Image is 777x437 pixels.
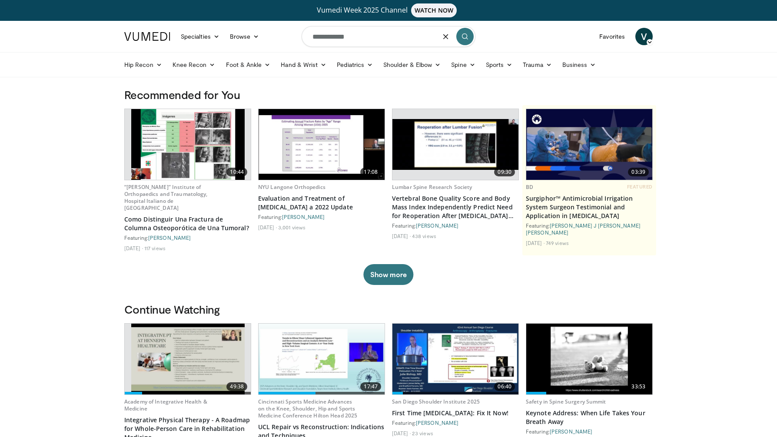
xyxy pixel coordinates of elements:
[124,32,170,41] img: VuMedi Logo
[258,183,325,191] a: NYU Langone Orthopedics
[278,224,305,231] li: 3,001 views
[221,56,276,73] a: Foot & Ankle
[124,215,251,232] a: Como Distinguir Una Fractura de Columna Osteoporótica de Una Tumoral?
[628,168,649,176] span: 03:39
[282,214,325,220] a: [PERSON_NAME]
[392,194,519,220] a: Vertebral Bone Quality Score and Body Mass Index Independently Predict Need for Reoperation After...
[392,324,518,394] a: 06:40
[392,419,519,426] div: Featuring:
[494,382,515,391] span: 06:40
[259,109,385,180] img: 6e92a294-261f-4b0d-aabf-9c2ac316f92f.620x360_q85_upscale.jpg
[124,234,251,241] div: Featuring:
[526,398,606,405] a: Safety in Spine Surgery Summit
[124,183,208,212] a: “[PERSON_NAME]” Institute of Orthopaedics and Traumatology, Hospital Italiano de [GEOGRAPHIC_DATA]
[392,109,518,180] a: 09:30
[526,409,653,426] a: Keynote Address: When Life Takes Your Breath Away
[226,168,247,176] span: 10:44
[412,232,436,239] li: 438 views
[258,194,385,212] a: Evaluation and Treatment of [MEDICAL_DATA] a 2022 Update
[124,302,653,316] h3: Continue Watching
[392,183,472,191] a: Lumbar Spine Research Society
[259,109,385,180] a: 17:08
[392,430,411,437] li: [DATE]
[259,324,385,394] a: 17:47
[392,324,518,394] img: 520775e4-b945-4e52-ae3a-b4b1d9154673.620x360_q85_upscale.jpg
[392,119,518,170] img: 02bbb951-e465-4b32-b70d-b1811940c2d6.620x360_q85_upscale.jpg
[526,239,545,246] li: [DATE]
[119,56,167,73] a: Hip Recon
[526,222,653,236] div: Featuring:
[124,245,143,252] li: [DATE]
[126,3,651,17] a: Vumedi Week 2025 ChannelWATCH NOW
[258,224,277,231] li: [DATE]
[226,382,247,391] span: 49:38
[225,28,265,45] a: Browse
[392,409,519,417] a: First Time [MEDICAL_DATA]: Fix It Now!
[526,324,652,394] img: 4475cf58-56a3-405c-b736-8ac39acdc79b.620x360_q85_upscale.jpg
[392,232,411,239] li: [DATE]
[518,56,557,73] a: Trauma
[276,56,332,73] a: Hand & Wrist
[411,3,457,17] span: WATCH NOW
[494,168,515,176] span: 09:30
[124,398,207,412] a: Academy of Integrative Health & Medicine
[446,56,480,73] a: Spine
[131,109,245,180] img: 1c9c53f6-dbb5-4043-b539-1751e314b9c5.620x360_q85_upscale.jpg
[125,109,251,180] a: 10:44
[412,430,433,437] li: 23 views
[125,324,251,394] a: 49:38
[635,28,653,45] a: V
[550,428,592,434] a: [PERSON_NAME]
[481,56,518,73] a: Sports
[416,222,458,228] a: [PERSON_NAME]
[332,56,378,73] a: Pediatrics
[259,324,385,394] img: c9f5f725-9254-4de8-80fa-e0b91e2edf95.620x360_q85_upscale.jpg
[392,398,480,405] a: San Diego Shoulder Institute 2025
[416,420,458,426] a: [PERSON_NAME]
[628,382,649,391] span: 33:53
[526,324,652,394] a: 33:53
[144,245,166,252] li: 117 views
[131,324,245,394] img: 7725a3a8-9a9b-459f-9467-fab4cb6f7ed2.620x360_q85_upscale.jpg
[392,222,519,229] div: Featuring:
[557,56,601,73] a: Business
[526,183,533,191] a: BD
[627,184,653,190] span: FEATURED
[258,213,385,220] div: Featuring:
[526,109,652,180] img: 70422da6-974a-44ac-bf9d-78c82a89d891.620x360_q85_upscale.jpg
[363,264,413,285] button: Show more
[176,28,225,45] a: Specialties
[546,239,569,246] li: 749 views
[594,28,630,45] a: Favorites
[360,168,381,176] span: 17:08
[526,222,641,235] a: [PERSON_NAME] J [PERSON_NAME] [PERSON_NAME]
[378,56,446,73] a: Shoulder & Elbow
[124,88,653,102] h3: Recommended for You
[302,26,475,47] input: Search topics, interventions
[526,109,652,180] a: 03:39
[360,382,381,391] span: 17:47
[167,56,221,73] a: Knee Recon
[148,235,191,241] a: [PERSON_NAME]
[258,398,357,419] a: Cincinnati Sports Medicine Advances on the Knee, Shoulder, Hip and Sports Medicine Conference Hil...
[526,428,653,435] div: Featuring:
[526,194,653,220] a: Surgiphor™ Antimicrobial Irrigation System Surgeon Testimonial and Application in [MEDICAL_DATA]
